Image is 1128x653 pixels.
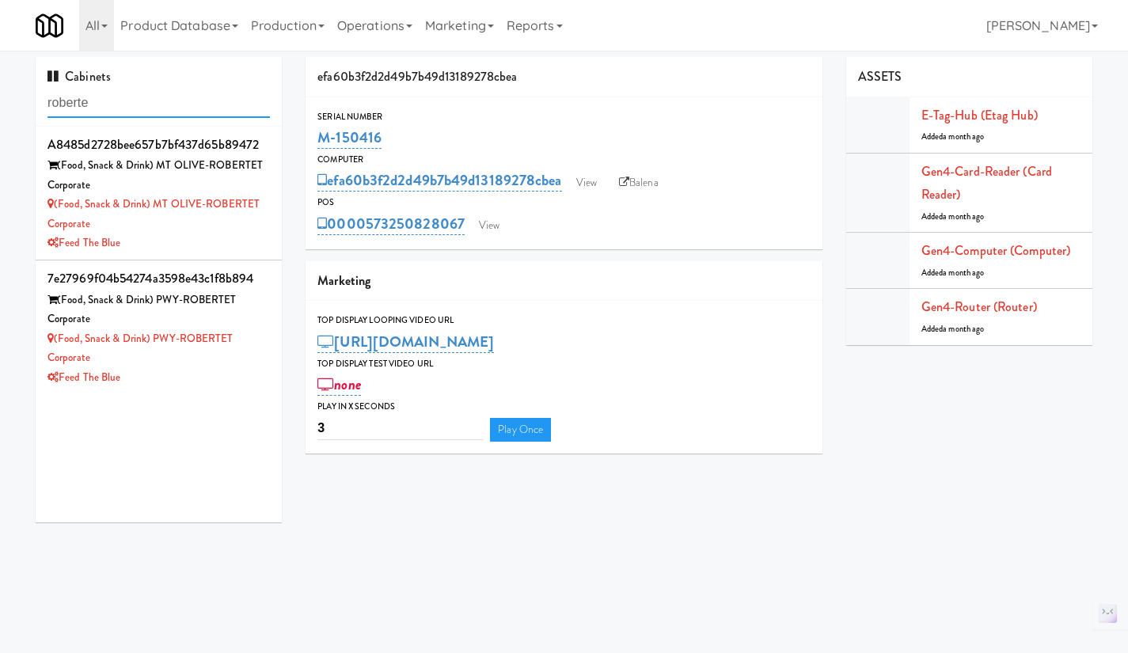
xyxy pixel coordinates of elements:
a: View [471,214,507,237]
div: Top Display Test Video Url [317,356,811,372]
span: a month ago [943,267,984,279]
span: ASSETS [858,67,902,85]
span: a month ago [943,211,984,222]
span: Cabinets [47,67,111,85]
a: Gen4-card-reader (Card Reader) [921,162,1052,204]
a: efa60b3f2d2d49b7b49d13189278cbea [317,169,561,192]
span: Marketing [317,271,370,290]
a: Gen4-computer (Computer) [921,241,1070,260]
span: a month ago [943,323,984,335]
span: Added [921,211,985,222]
span: Added [921,131,985,142]
div: Top Display Looping Video Url [317,313,811,328]
a: (Food, Snack & Drink) MT OLIVE-ROBERTET Corporate [47,196,260,231]
a: [URL][DOMAIN_NAME] [317,331,494,353]
span: Added [921,323,985,335]
div: a8485d2728bee657b7bf437d65b89472 [47,133,270,157]
span: Added [921,267,985,279]
li: 7e27969f04b54274a3598e43c1f8b894(Food, Snack & Drink) PWY-ROBERTET Corporate (Food, Snack & Drink... [36,260,282,394]
a: Feed The Blue [47,235,120,250]
div: POS [317,195,811,211]
div: (Food, Snack & Drink) MT OLIVE-ROBERTET Corporate [47,156,270,195]
a: Play Once [490,418,551,442]
a: Gen4-router (Router) [921,298,1037,316]
input: Search cabinets [47,89,270,118]
span: a month ago [943,131,984,142]
div: 7e27969f04b54274a3598e43c1f8b894 [47,267,270,290]
a: (Food, Snack & Drink) PWY-ROBERTET Corporate [47,331,234,366]
div: Play in X seconds [317,399,811,415]
div: Serial Number [317,109,811,125]
a: Feed The Blue [47,370,120,385]
a: E-tag-hub (Etag Hub) [921,106,1038,124]
li: a8485d2728bee657b7bf437d65b89472(Food, Snack & Drink) MT OLIVE-ROBERTET Corporate (Food, Snack & ... [36,127,282,261]
a: none [317,374,361,396]
a: View [568,171,605,195]
div: Computer [317,152,811,168]
div: efa60b3f2d2d49b7b49d13189278cbea [306,57,822,97]
img: Micromart [36,12,63,40]
a: Balena [611,171,667,195]
a: 0000573250828067 [317,213,465,235]
a: M-150416 [317,127,382,149]
div: (Food, Snack & Drink) PWY-ROBERTET Corporate [47,290,270,329]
